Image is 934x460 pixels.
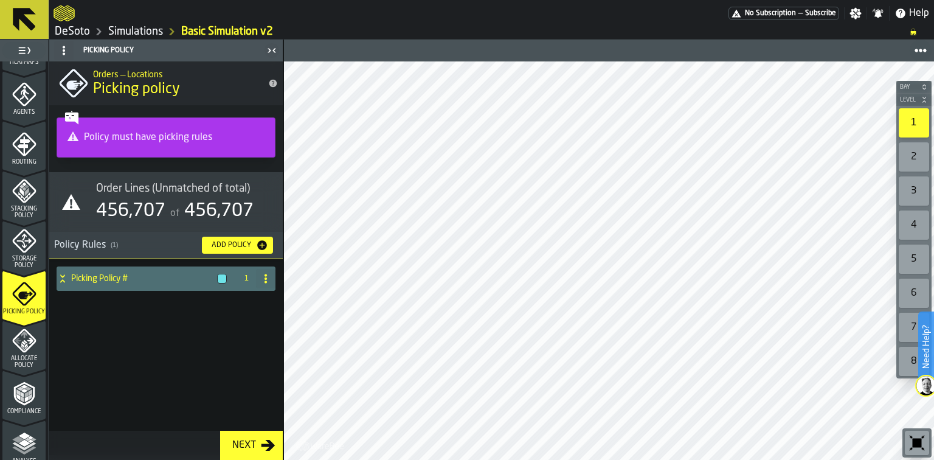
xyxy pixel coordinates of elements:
[896,174,932,208] div: button-toolbar-undefined
[899,347,929,376] div: 8
[2,408,46,415] span: Compliance
[890,6,934,21] label: button-toggle-Help
[899,108,929,138] div: 1
[2,71,46,120] li: menu Agents
[898,97,918,103] span: Level
[227,438,261,453] div: Next
[896,140,932,174] div: button-toolbar-undefined
[896,276,932,310] div: button-toolbar-undefined
[49,232,283,259] h3: title-section-[object Object]
[2,321,46,369] li: menu Allocate Policy
[184,202,254,220] span: 456,707
[845,7,867,19] label: button-toggle-Settings
[54,2,75,24] a: logo-header
[2,159,46,166] span: Routing
[96,182,250,195] span: Order Lines (Unmatched of total)
[899,211,929,240] div: 4
[2,371,46,419] li: menu Compliance
[54,238,192,253] div: Policy Rules
[241,274,251,283] span: 1
[896,242,932,276] div: button-toolbar-undefined
[286,433,355,458] a: logo-header
[805,9,836,18] span: Subscribe
[899,176,929,206] div: 3
[899,279,929,308] div: 6
[2,109,46,116] span: Agents
[55,25,90,38] a: link-to-/wh/i/53489ce4-9a4e-4130-9411-87a947849922
[798,9,803,18] span: —
[96,182,273,195] div: Title
[2,42,46,59] label: button-toggle-Toggle Full Menu
[896,106,932,140] div: button-toolbar-undefined
[2,271,46,319] li: menu Picking Policy
[896,344,932,378] div: button-toolbar-undefined
[111,242,118,249] span: ( 1 )
[96,200,165,222] div: 456,707
[728,7,839,20] div: Menu Subscription
[263,43,280,58] label: button-toggle-Close me
[2,256,46,269] span: Storage Policy
[2,21,46,70] li: menu Heatmaps
[896,310,932,344] div: button-toolbar-undefined
[54,24,929,39] nav: Breadcrumb
[909,6,929,21] span: Help
[108,25,163,38] a: link-to-/wh/i/53489ce4-9a4e-4130-9411-87a947849922
[52,41,263,60] div: Picking Policy
[902,428,932,458] div: button-toolbar-undefined
[93,80,180,99] span: Picking policy
[2,355,46,369] span: Allocate Policy
[745,9,796,18] span: No Subscription
[896,94,932,106] button: button-
[64,125,268,150] div: Policy must have picking rules
[899,142,929,172] div: 2
[71,274,212,284] h4: Picking Policy #
[919,313,933,381] label: Need Help?
[2,121,46,170] li: menu Routing
[49,172,283,232] div: stat-Order Lines (Unmatched of total)
[867,7,889,19] label: button-toggle-Notifications
[899,313,929,342] div: 7
[170,209,179,218] span: of
[728,7,839,20] a: link-to-/wh/i/53489ce4-9a4e-4130-9411-87a947849922/pricing/
[2,59,46,66] span: Heatmaps
[93,68,258,80] h2: Sub Title
[896,208,932,242] div: button-toolbar-undefined
[207,241,256,249] div: Add Policy
[202,237,273,254] button: button-Add Policy
[57,267,232,291] div: Picking Policy #
[907,433,927,453] svg: Reset zoom and position
[898,84,918,91] span: Bay
[2,308,46,315] span: Picking Policy
[899,245,929,274] div: 5
[896,81,932,93] button: button-
[220,431,283,460] button: button-Next
[2,171,46,220] li: menu Stacking Policy
[49,61,283,105] div: title-Picking policy
[181,25,273,38] a: link-to-/wh/i/53489ce4-9a4e-4130-9411-87a947849922/simulations/1f62d167-152a-4059-937e-329100f67c26
[2,206,46,219] span: Stacking Policy
[2,221,46,270] li: menu Storage Policy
